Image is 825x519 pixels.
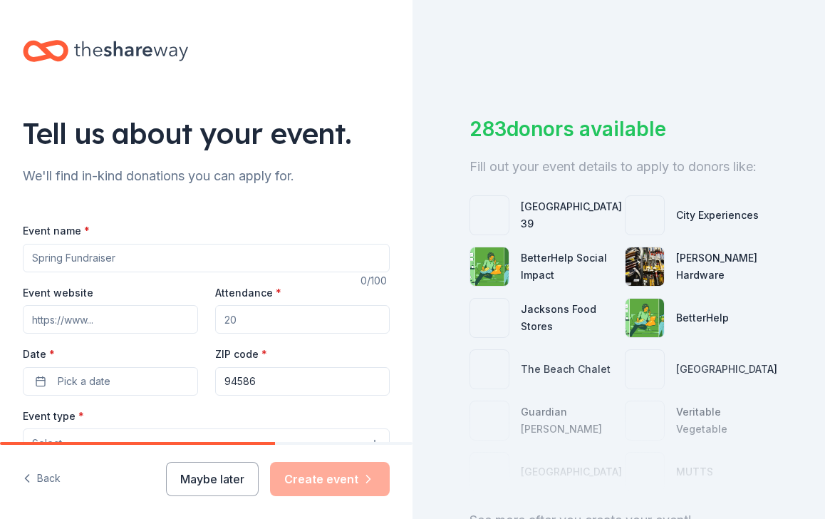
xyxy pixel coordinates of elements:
button: Select [23,428,390,458]
input: 12345 (U.S. only) [215,367,390,396]
div: We'll find in-kind donations you can apply for. [23,165,390,187]
label: Event website [23,286,93,300]
div: BetterHelp Social Impact [521,250,613,284]
button: Pick a date [23,367,198,396]
label: Event name [23,224,90,238]
div: [PERSON_NAME] Hardware [676,250,769,284]
label: Event type [23,409,84,423]
label: Date [23,347,198,361]
div: 0 /100 [360,272,390,289]
div: Fill out your event details to apply to donors like: [469,155,768,178]
img: photo for San Francisco Pier 39 [470,196,509,235]
img: photo for Jacksons Food Stores [470,299,509,337]
div: Jacksons Food Stores [521,301,613,335]
label: Attendance [215,286,281,300]
input: https://www... [23,305,198,334]
span: Pick a date [58,373,110,390]
div: Tell us about your event. [23,113,390,153]
img: photo for Cole Hardware [626,247,664,286]
label: ZIP code [215,347,267,361]
div: BetterHelp [676,309,729,327]
button: Maybe later [166,462,259,496]
img: photo for BetterHelp [626,299,664,337]
img: photo for BetterHelp Social Impact [470,247,509,286]
div: [GEOGRAPHIC_DATA] 39 [521,198,622,232]
span: Select [32,435,62,452]
button: Back [23,464,61,494]
img: photo for City Experiences [626,196,664,235]
div: 283 donors available [469,114,768,144]
input: 20 [215,305,390,334]
input: Spring Fundraiser [23,244,390,272]
div: City Experiences [676,207,759,224]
